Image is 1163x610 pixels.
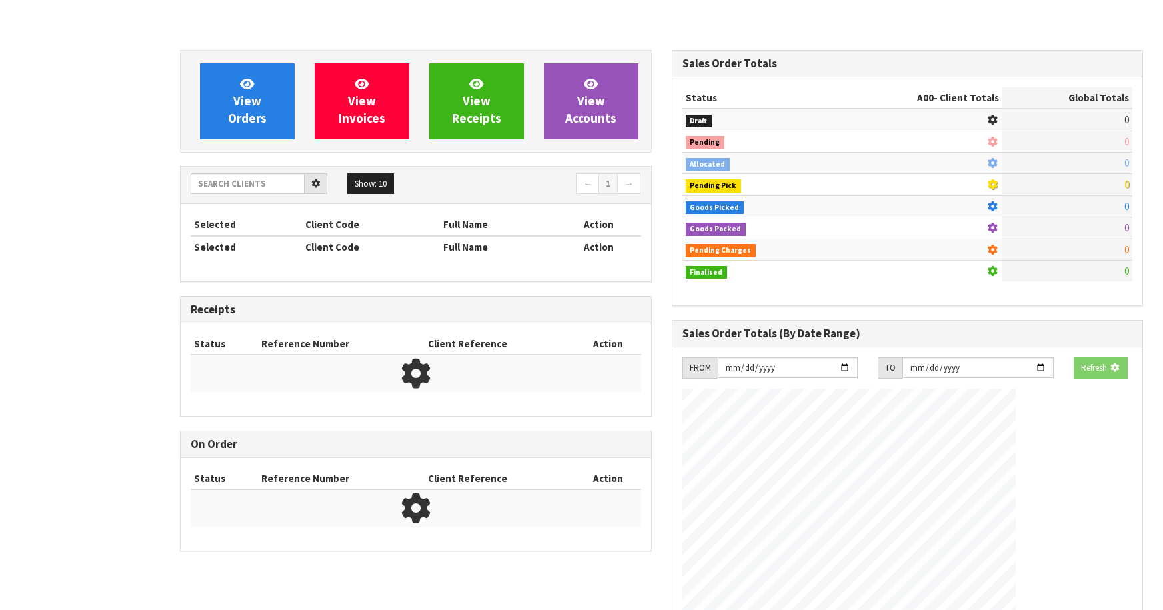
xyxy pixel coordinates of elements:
th: Selected [191,214,302,235]
span: 0 [1124,243,1129,256]
span: View Orders [228,76,267,126]
th: Full Name [440,236,557,257]
th: Client Code [302,236,441,257]
span: View Invoices [339,76,385,126]
th: Action [576,333,640,355]
h3: Sales Order Totals [682,57,1133,70]
span: Pending [686,136,725,149]
nav: Page navigation [426,173,641,197]
span: 0 [1124,157,1129,169]
th: - Client Totals [831,87,1002,109]
span: Pending Charges [686,244,756,257]
a: ViewOrders [200,63,295,139]
button: Show: 10 [347,173,394,195]
span: Pending Pick [686,179,742,193]
a: ViewReceipts [429,63,524,139]
span: Finalised [686,266,728,279]
span: Draft [686,115,712,128]
span: Goods Packed [686,223,746,236]
span: 0 [1124,221,1129,234]
th: Reference Number [258,468,425,489]
a: 1 [598,173,618,195]
a: ViewAccounts [544,63,638,139]
th: Client Reference [425,468,577,489]
div: FROM [682,357,718,379]
th: Client Reference [425,333,577,355]
span: 0 [1124,178,1129,191]
h3: Receipts [191,303,641,316]
span: 0 [1124,200,1129,213]
span: 0 [1124,113,1129,126]
span: View Accounts [565,76,616,126]
span: 0 [1124,135,1129,148]
th: Full Name [440,214,557,235]
span: Goods Picked [686,201,744,215]
th: Status [191,468,258,489]
th: Action [576,468,640,489]
h3: On Order [191,438,641,451]
h3: Sales Order Totals (By Date Range) [682,327,1133,340]
span: A00 [917,91,934,104]
span: Allocated [686,158,730,171]
th: Action [557,236,641,257]
th: Client Code [302,214,441,235]
th: Action [557,214,641,235]
th: Reference Number [258,333,425,355]
span: View Receipts [452,76,501,126]
a: → [617,173,640,195]
th: Global Totals [1002,87,1132,109]
th: Selected [191,236,302,257]
span: 0 [1124,265,1129,277]
th: Status [682,87,831,109]
a: ← [576,173,599,195]
div: TO [878,357,902,379]
th: Status [191,333,258,355]
input: Search clients [191,173,305,194]
a: ViewInvoices [315,63,409,139]
button: Refresh [1074,357,1127,379]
